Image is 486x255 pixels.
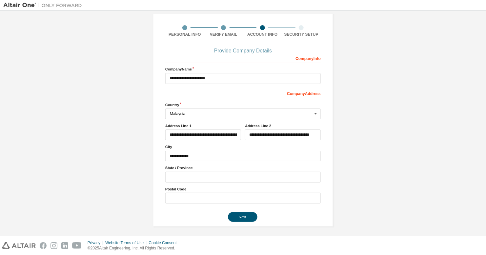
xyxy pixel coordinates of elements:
[228,212,257,222] button: Next
[105,240,149,245] div: Website Terms of Use
[165,102,321,108] label: Country
[3,2,85,9] img: Altair One
[204,32,243,37] div: Verify Email
[61,242,68,249] img: linkedin.svg
[165,165,321,170] label: State / Province
[165,144,321,149] label: City
[165,49,321,53] div: Provide Company Details
[2,242,36,249] img: altair_logo.svg
[72,242,82,249] img: youtube.svg
[165,186,321,192] label: Postal Code
[88,240,105,245] div: Privacy
[88,245,181,251] p: © 2025 Altair Engineering, Inc. All Rights Reserved.
[245,123,321,128] label: Address Line 2
[165,53,321,63] div: Company Info
[165,88,321,98] div: Company Address
[165,123,241,128] label: Address Line 1
[282,32,321,37] div: Security Setup
[165,32,204,37] div: Personal Info
[170,112,313,116] div: Malaysia
[51,242,57,249] img: instagram.svg
[243,32,282,37] div: Account Info
[149,240,180,245] div: Cookie Consent
[40,242,47,249] img: facebook.svg
[165,67,321,72] label: Company Name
